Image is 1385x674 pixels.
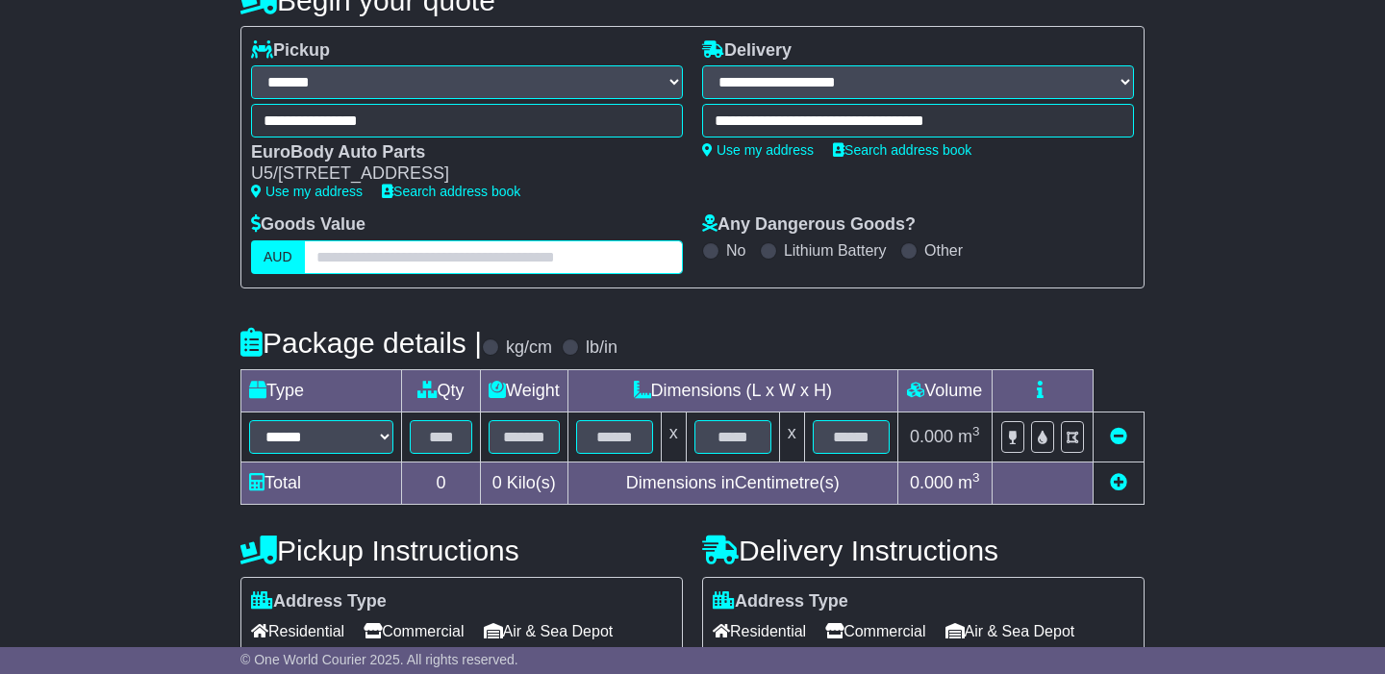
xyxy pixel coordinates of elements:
[713,591,848,612] label: Address Type
[713,616,806,646] span: Residential
[586,337,617,359] label: lb/in
[910,427,953,446] span: 0.000
[825,616,925,646] span: Commercial
[702,535,1145,566] h4: Delivery Instructions
[240,327,482,359] h4: Package details |
[726,241,745,260] label: No
[251,240,305,274] label: AUD
[240,535,683,566] h4: Pickup Instructions
[251,163,664,185] div: U5/[STREET_ADDRESS]
[251,616,344,646] span: Residential
[958,473,980,492] span: m
[364,616,464,646] span: Commercial
[251,40,330,62] label: Pickup
[779,412,804,462] td: x
[481,462,568,504] td: Kilo(s)
[1110,427,1127,446] a: Remove this item
[910,473,953,492] span: 0.000
[402,369,481,412] td: Qty
[251,142,664,163] div: EuroBody Auto Parts
[484,616,614,646] span: Air & Sea Depot
[241,462,402,504] td: Total
[1110,473,1127,492] a: Add new item
[972,424,980,438] sup: 3
[402,462,481,504] td: 0
[481,369,568,412] td: Weight
[241,369,402,412] td: Type
[897,369,992,412] td: Volume
[833,142,971,158] a: Search address book
[702,214,916,236] label: Any Dangerous Goods?
[382,184,520,199] a: Search address book
[567,462,897,504] td: Dimensions in Centimetre(s)
[702,40,792,62] label: Delivery
[958,427,980,446] span: m
[972,470,980,485] sup: 3
[240,652,518,667] span: © One World Courier 2025. All rights reserved.
[945,616,1075,646] span: Air & Sea Depot
[702,142,814,158] a: Use my address
[784,241,887,260] label: Lithium Battery
[567,369,897,412] td: Dimensions (L x W x H)
[251,591,387,612] label: Address Type
[492,473,502,492] span: 0
[661,412,686,462] td: x
[251,214,365,236] label: Goods Value
[506,337,552,359] label: kg/cm
[251,184,363,199] a: Use my address
[924,241,963,260] label: Other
